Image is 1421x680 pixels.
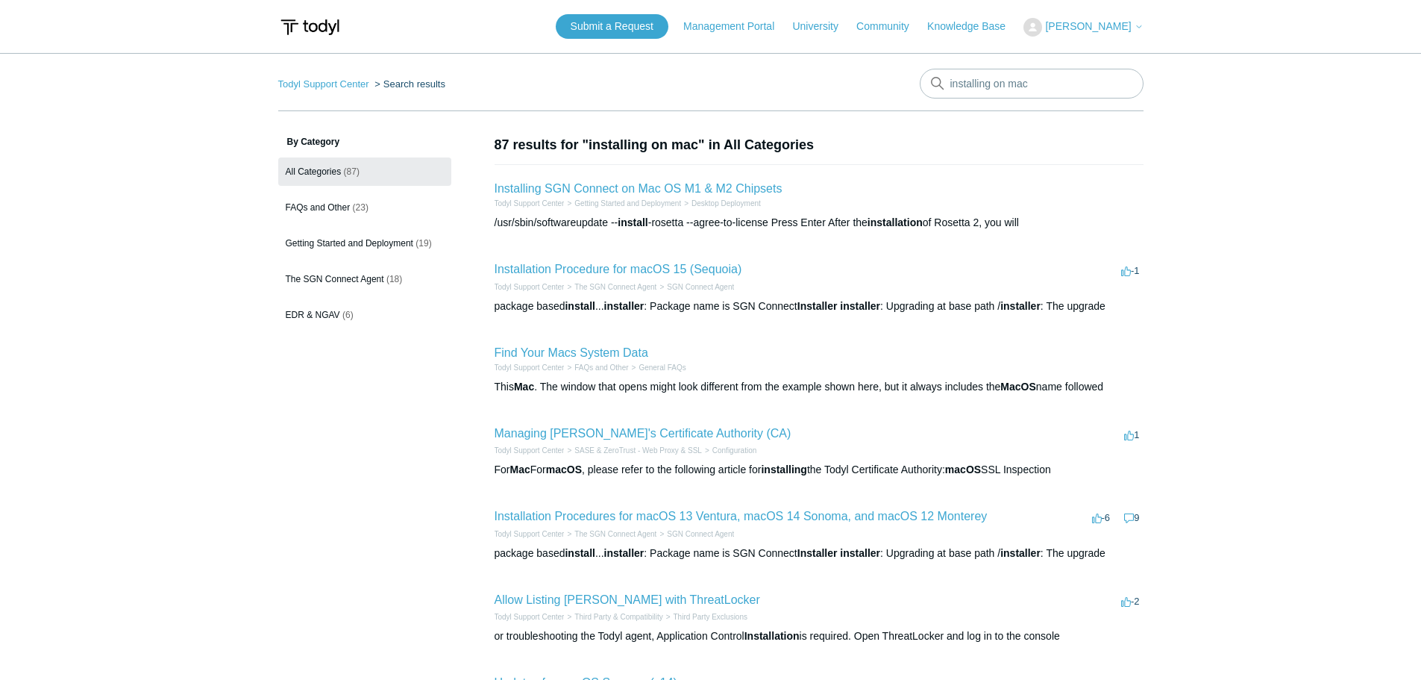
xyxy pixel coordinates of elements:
[656,528,734,540] li: SGN Connect Agent
[514,381,534,393] em: Mac
[415,238,431,249] span: (19)
[564,281,656,293] li: The SGN Connect Agent
[278,229,451,258] a: Getting Started and Deployment (19)
[604,547,644,559] em: installer
[495,446,565,455] a: Todyl Support Center
[639,364,686,372] a: General FAQs
[744,630,800,642] em: Installation
[681,198,761,209] li: Desktop Deployment
[342,310,354,320] span: (6)
[564,362,628,373] li: FAQs and Other
[278,265,451,293] a: The SGN Connect Agent (18)
[495,462,1144,478] div: For For , please refer to the following article for the Todyl Certificate Authority: SSL Inspection
[618,216,647,228] em: install
[495,199,565,208] a: Todyl Support Center
[495,362,565,373] li: Todyl Support Center
[565,547,595,559] em: install
[868,216,923,228] em: installation
[927,19,1020,34] a: Knowledge Base
[574,364,628,372] a: FAQs and Other
[1124,512,1139,523] span: 9
[495,364,565,372] a: Todyl Support Center
[286,310,340,320] span: EDR & NGAV
[797,547,838,559] em: Installer
[667,530,734,538] a: SGN Connect Agent
[278,13,342,41] img: Todyl Support Center Help Center home page
[495,299,1144,314] div: package based ... : Package name is SGN Connect : Upgrading at base path / : The upgrade
[712,446,756,455] a: Configuration
[565,300,595,312] em: install
[656,281,734,293] li: SGN Connect Agent
[495,628,1144,644] div: or troubleshooting the Todyl agent, Application Control is required. Open ThreatLocker and log in...
[495,510,988,523] a: Installation Procedures for macOS 13 Ventura, macOS 14 Sonoma, and macOS 12 Monterey
[495,346,648,359] a: Find Your Macs System Data
[495,182,782,195] a: Installing SGN Connect on Mac OS M1 & M2 Chipsets
[286,202,351,213] span: FAQs and Other
[286,238,413,249] span: Getting Started and Deployment
[1023,18,1143,37] button: [PERSON_NAME]
[1121,596,1140,607] span: -2
[546,464,582,475] em: macOS
[495,613,565,621] a: Todyl Support Center
[564,611,662,623] li: Third Party & Compatibility
[495,530,565,538] a: Todyl Support Center
[278,157,451,186] a: All Categories (87)
[495,263,742,275] a: Installation Procedure for macOS 15 (Sequoia)
[286,274,384,284] span: The SGN Connect Agent
[386,274,402,284] span: (18)
[856,19,924,34] a: Community
[663,611,747,623] li: Third Party Exclusions
[761,464,806,475] em: installing
[495,546,1144,561] div: package based ... : Package name is SGN Connect : Upgrading at base path / : The upgrade
[574,530,656,538] a: The SGN Connect Agent
[683,19,789,34] a: Management Portal
[495,611,565,623] li: Todyl Support Center
[945,464,981,475] em: macOS
[495,215,1144,231] div: /usr/sbin/softwareupdate -- -rosetta --agree-to-license Press Enter After the of Rosetta 2, you will
[564,445,701,456] li: SASE & ZeroTrust - Web Proxy & SSL
[286,166,342,177] span: All Categories
[574,446,702,455] a: SASE & ZeroTrust - Web Proxy & SSL
[604,300,644,312] em: installer
[1000,300,1041,312] em: installer
[920,69,1144,99] input: Search
[278,135,451,149] h3: By Category
[797,300,838,312] em: Installer
[1092,512,1111,523] span: -6
[840,547,880,559] em: installer
[510,464,530,475] em: Mac
[574,283,656,291] a: The SGN Connect Agent
[353,202,368,213] span: (23)
[691,199,761,208] a: Desktop Deployment
[574,199,681,208] a: Getting Started and Deployment
[629,362,686,373] li: General FAQs
[495,281,565,293] li: Todyl Support Center
[556,14,668,39] a: Submit a Request
[564,198,681,209] li: Getting Started and Deployment
[1124,429,1139,440] span: 1
[564,528,656,540] li: The SGN Connect Agent
[278,301,451,329] a: EDR & NGAV (6)
[574,613,662,621] a: Third Party & Compatibility
[1000,547,1041,559] em: installer
[495,135,1144,155] h1: 87 results for "installing on mac" in All Categories
[278,78,372,90] li: Todyl Support Center
[792,19,853,34] a: University
[495,445,565,456] li: Todyl Support Center
[1121,265,1140,276] span: -1
[371,78,445,90] li: Search results
[495,427,791,440] a: Managing [PERSON_NAME]'s Certificate Authority (CA)
[667,283,734,291] a: SGN Connect Agent
[278,193,451,222] a: FAQs and Other (23)
[278,78,369,90] a: Todyl Support Center
[1045,20,1131,32] span: [PERSON_NAME]
[840,300,880,312] em: installer
[495,593,760,606] a: Allow Listing [PERSON_NAME] with ThreatLocker
[674,613,747,621] a: Third Party Exclusions
[495,198,565,209] li: Todyl Support Center
[495,528,565,540] li: Todyl Support Center
[344,166,360,177] span: (87)
[495,283,565,291] a: Todyl Support Center
[702,445,756,456] li: Configuration
[1000,381,1035,393] em: MacOS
